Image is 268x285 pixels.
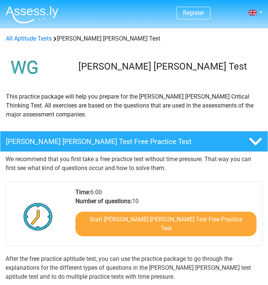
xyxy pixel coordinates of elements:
h3: [PERSON_NAME] [PERSON_NAME] Test [78,61,256,72]
a: Start [PERSON_NAME] [PERSON_NAME] Test Free Practice Test [75,212,256,236]
p: We recommend that you first take a free practice test without time pressure. That way you can fir... [6,155,262,173]
b: Number of questions: [75,198,132,205]
h4: [PERSON_NAME] [PERSON_NAME] Test Free Practice Test [6,137,217,146]
a: Register [183,9,204,16]
img: Clock [19,198,57,235]
div: [PERSON_NAME] [PERSON_NAME] Test [3,34,265,43]
img: watson glaser test [6,49,43,86]
a: All Aptitude Tests [6,35,52,42]
img: Assessly [6,6,58,23]
b: Time: [75,189,90,196]
div: 6:00 10 [70,188,262,245]
p: This practice package will help you prepare for the [PERSON_NAME] [PERSON_NAME] Critical Thinking... [6,92,262,119]
div: After the free practice aptitude test, you can use the practice package to go through the explana... [6,254,262,281]
a: [PERSON_NAME] [PERSON_NAME] Test Free Practice Test [6,131,262,152]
